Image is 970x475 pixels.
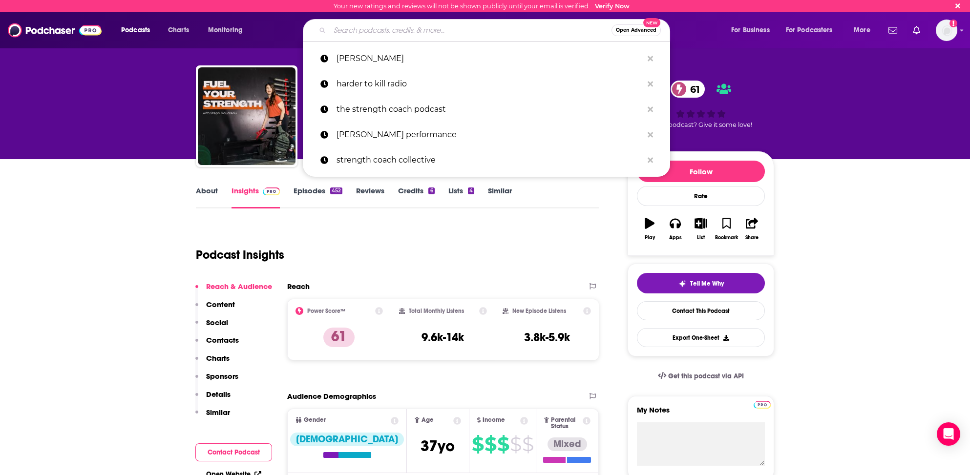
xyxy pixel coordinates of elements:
[304,417,326,423] span: Gender
[512,308,566,314] h2: New Episode Listens
[780,22,847,38] button: open menu
[637,328,765,347] button: Export One-Sheet
[303,122,670,147] a: [PERSON_NAME] performance
[196,186,218,208] a: About
[847,22,883,38] button: open menu
[294,186,342,208] a: Episodes452
[162,22,195,38] a: Charts
[336,46,643,71] p: Steph Gaudreau
[715,235,738,241] div: Bookmark
[680,81,705,98] span: 61
[937,422,960,446] div: Open Intercom Messenger
[637,211,662,247] button: Play
[754,401,771,409] img: Podchaser Pro
[168,23,189,37] span: Charts
[121,23,150,37] span: Podcasts
[206,372,238,381] p: Sponsors
[885,22,901,39] a: Show notifications dropdown
[196,248,284,262] h1: Podcast Insights
[323,328,355,347] p: 61
[312,19,679,41] div: Search podcasts, credits, & more...
[551,417,581,430] span: Parental Status
[195,318,228,336] button: Social
[336,97,643,122] p: the strength coach podcast
[697,235,705,241] div: List
[637,186,765,206] div: Rate
[548,437,587,451] div: Mixed
[428,187,434,194] div: 6
[409,308,464,314] h2: Total Monthly Listens
[195,300,235,318] button: Content
[422,417,434,423] span: Age
[195,282,272,300] button: Reach & Audience
[208,23,243,37] span: Monitoring
[485,436,496,452] span: $
[287,282,310,291] h2: Reach
[616,28,656,33] span: Open Advanced
[669,235,682,241] div: Apps
[206,390,231,399] p: Details
[690,280,724,288] span: Tell Me Why
[195,390,231,408] button: Details
[936,20,957,41] span: Logged in as BretAita
[595,2,630,10] a: Verify Now
[398,186,434,208] a: Credits6
[303,147,670,173] a: strength coach collective
[786,23,833,37] span: For Podcasters
[936,20,957,41] button: Show profile menu
[8,21,102,40] img: Podchaser - Follow, Share and Rate Podcasts
[195,408,230,426] button: Similar
[287,392,376,401] h2: Audience Demographics
[263,187,280,195] img: Podchaser Pro
[497,436,509,452] span: $
[745,235,759,241] div: Share
[472,436,484,452] span: $
[448,186,474,208] a: Lists4
[628,74,774,135] div: 61Good podcast? Give it some love!
[688,211,714,247] button: List
[662,211,688,247] button: Apps
[671,81,705,98] a: 61
[195,335,239,353] button: Contacts
[114,22,163,38] button: open menu
[612,24,661,36] button: Open AdvancedNew
[739,211,765,247] button: Share
[468,187,474,194] div: 4
[645,235,655,241] div: Play
[724,22,782,38] button: open menu
[195,443,272,461] button: Contact Podcast
[307,308,345,314] h2: Power Score™
[637,405,765,422] label: My Notes
[206,335,239,345] p: Contacts
[421,436,455,455] span: 37 yo
[334,2,630,10] div: Your new ratings and reviews will not be shown publicly until your email is verified.
[650,121,752,128] span: Good podcast? Give it some love!
[330,22,612,38] input: Search podcasts, credits, & more...
[232,186,280,208] a: InsightsPodchaser Pro
[422,330,464,345] h3: 9.6k-14k
[336,147,643,173] p: strength coach collective
[206,408,230,417] p: Similar
[650,364,752,388] a: Get this podcast via API
[201,22,255,38] button: open menu
[290,433,404,446] div: [DEMOGRAPHIC_DATA]
[522,436,533,452] span: $
[678,280,686,288] img: tell me why sparkle
[206,318,228,327] p: Social
[195,353,230,372] button: Charts
[637,273,765,293] button: tell me why sparkleTell Me Why
[483,417,505,423] span: Income
[643,18,661,27] span: New
[637,301,765,320] a: Contact This Podcast
[195,372,238,390] button: Sponsors
[637,161,765,182] button: Follow
[510,436,521,452] span: $
[330,187,342,194] div: 452
[303,71,670,97] a: harder to kill radio
[198,67,295,165] a: Fuel Your Strength
[206,300,235,309] p: Content
[206,282,272,291] p: Reach & Audience
[524,330,570,345] h3: 3.8k-5.9k
[206,353,230,363] p: Charts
